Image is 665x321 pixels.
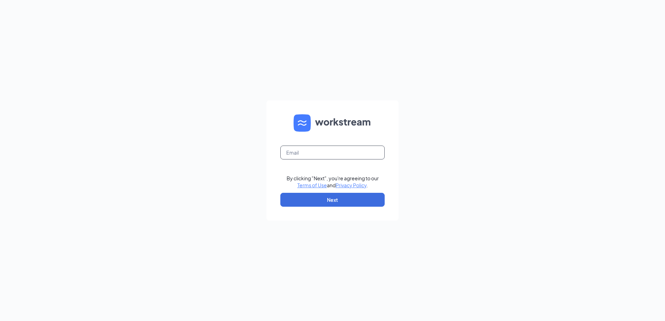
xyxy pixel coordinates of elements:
[336,182,367,188] a: Privacy Policy
[294,114,371,132] img: WS logo and Workstream text
[280,193,385,207] button: Next
[280,146,385,159] input: Email
[287,175,379,189] div: By clicking "Next", you're agreeing to our and .
[297,182,327,188] a: Terms of Use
